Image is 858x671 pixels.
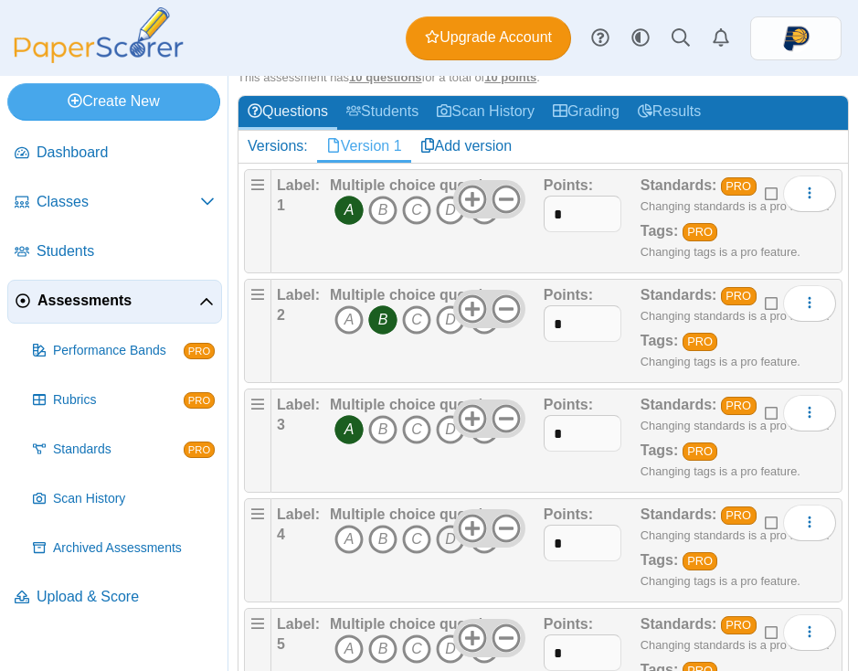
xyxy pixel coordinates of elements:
[238,96,337,130] a: Questions
[37,143,215,163] span: Dashboard
[334,525,364,554] i: A
[53,342,184,360] span: Performance Bands
[641,287,717,303] b: Standards:
[368,415,397,444] i: B
[7,576,222,620] a: Upload & Score
[641,419,830,432] small: Changing standards is a pro feature.
[411,131,522,162] a: Add version
[7,50,190,66] a: PaperScorer
[277,307,285,323] b: 2
[277,506,320,522] b: Label:
[53,391,184,410] span: Rubrics
[53,490,215,508] span: Scan History
[544,96,629,130] a: Grading
[26,428,222,472] a: Standards PRO
[277,417,285,432] b: 3
[428,96,544,130] a: Scan History
[277,197,285,213] b: 1
[641,528,830,542] small: Changing standards is a pro feature.
[7,181,222,225] a: Classes
[402,634,431,664] i: C
[721,616,757,634] a: PRO
[781,24,810,53] img: ps.qmFGx52DZ3Urjp0O
[7,132,222,176] a: Dashboard
[783,285,836,322] button: More options
[783,176,836,212] button: More options
[641,245,800,259] small: Changing tags is a pro feature.
[683,552,718,570] a: PRO
[7,230,222,274] a: Students
[277,177,320,193] b: Label:
[641,199,830,213] small: Changing standards is a pro feature.
[277,616,320,632] b: Label:
[53,539,215,558] span: Archived Assessments
[402,525,431,554] i: C
[436,525,465,554] i: D
[436,415,465,444] i: D
[701,18,741,59] a: Alerts
[402,305,431,335] i: C
[37,291,199,311] span: Assessments
[330,506,501,522] b: Multiple choice question
[37,587,215,607] span: Upload & Score
[641,309,830,323] small: Changing standards is a pro feature.
[544,287,593,303] b: Points:
[683,223,718,241] a: PRO
[26,477,222,521] a: Scan History
[26,329,222,373] a: Performance Bands PRO
[436,634,465,664] i: D
[544,616,593,632] b: Points:
[544,177,593,193] b: Points:
[750,16,842,60] a: ps.qmFGx52DZ3Urjp0O
[641,442,678,458] b: Tags:
[781,24,810,53] span: Josh Landers
[7,83,220,120] a: Create New
[53,441,184,459] span: Standards
[436,305,465,335] i: D
[349,70,421,84] u: 10 questions
[641,616,717,632] b: Standards:
[641,333,678,348] b: Tags:
[37,192,200,212] span: Classes
[277,636,285,652] b: 5
[721,177,757,196] a: PRO
[244,169,271,273] div: Drag handle
[783,614,836,651] button: More options
[641,223,678,239] b: Tags:
[7,7,190,63] img: PaperScorer
[641,574,800,588] small: Changing tags is a pro feature.
[436,196,465,225] i: D
[26,527,222,570] a: Archived Assessments
[402,415,431,444] i: C
[334,305,364,335] i: A
[184,442,215,458] span: PRO
[544,397,593,412] b: Points:
[26,378,222,422] a: Rubrics PRO
[277,287,320,303] b: Label:
[544,506,593,522] b: Points:
[721,397,757,415] a: PRO
[368,634,397,664] i: B
[484,70,536,84] u: 10 points
[368,305,397,335] i: B
[330,177,501,193] b: Multiple choice question
[244,389,271,493] div: Drag handle
[721,287,757,305] a: PRO
[641,506,717,522] b: Standards:
[244,279,271,383] div: Drag handle
[330,287,501,303] b: Multiple choice question
[683,333,718,351] a: PRO
[277,527,285,542] b: 4
[641,355,800,368] small: Changing tags is a pro feature.
[37,241,215,261] span: Students
[783,505,836,541] button: More options
[641,397,717,412] b: Standards:
[277,397,320,412] b: Label:
[184,343,215,359] span: PRO
[641,177,717,193] b: Standards:
[334,415,364,444] i: A
[330,397,501,412] b: Multiple choice question
[244,498,271,602] div: Drag handle
[783,395,836,431] button: More options
[334,634,364,664] i: A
